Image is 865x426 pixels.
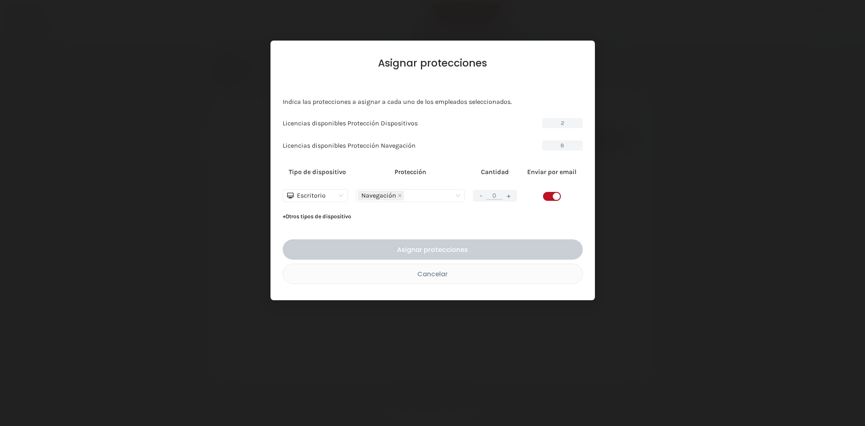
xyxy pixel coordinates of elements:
span: Navegación [361,191,396,200]
span: close [398,194,402,198]
th: Protección [352,163,469,181]
div: Asignar protecciones [289,245,577,255]
button: - [477,191,485,201]
th: Tipo de dispositivo [283,163,352,181]
div: Cancelar [289,269,576,279]
button: Cancelar [283,264,583,284]
span: 2 [542,118,583,128]
div: Escritorio [287,189,337,202]
button: + [504,191,513,201]
span: Navegación [358,191,404,200]
h2: Asignar protecciones [283,57,583,69]
button: Add other device types [283,210,351,223]
p: Licencias disponibles Protección Navegación [283,142,416,150]
th: Cantidad [469,163,521,181]
p: Licencias disponibles Protección Dispositivos [283,119,418,127]
button: Asignar protecciones [283,239,583,260]
span: 8 [542,140,583,151]
p: Indica las protecciones a asignar a cada uno de los empleados seleccionados. [283,98,583,106]
th: Enviar por email [521,163,582,181]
